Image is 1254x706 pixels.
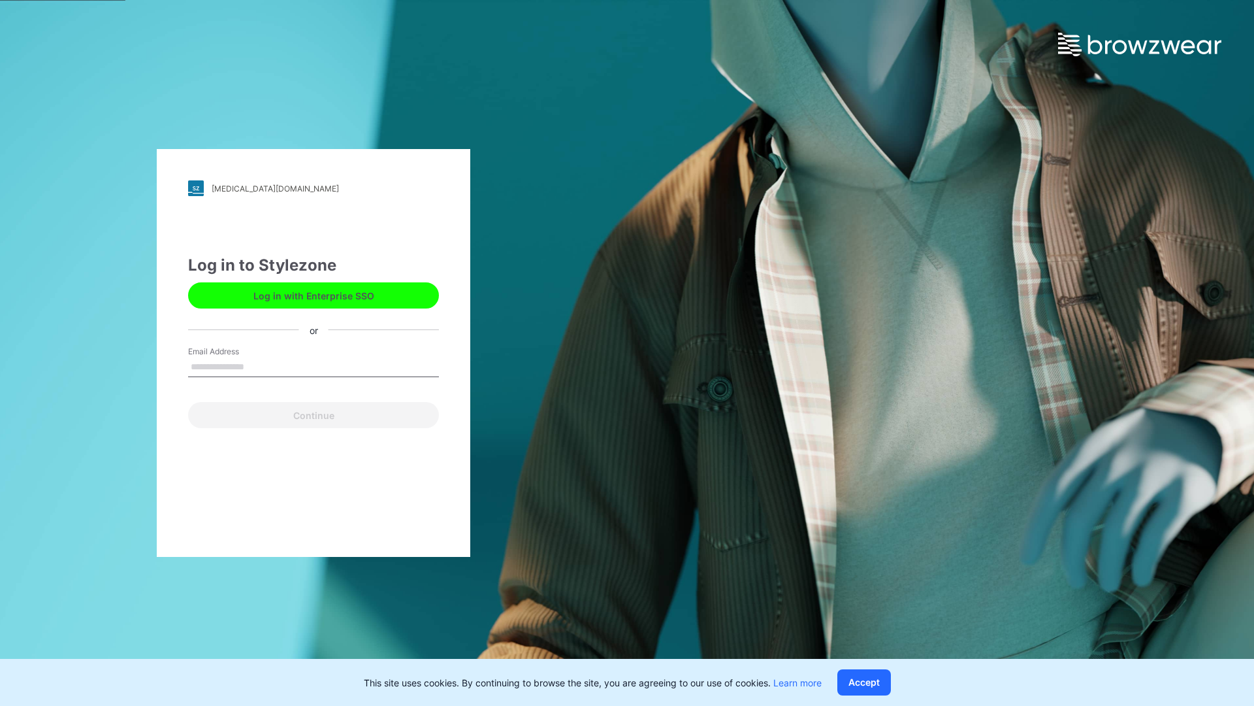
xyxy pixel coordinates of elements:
[188,180,439,196] a: [MEDICAL_DATA][DOMAIN_NAME]
[299,323,329,337] div: or
[212,184,339,193] div: [MEDICAL_DATA][DOMAIN_NAME]
[188,282,439,309] button: Log in with Enterprise SSO
[364,676,822,690] p: This site uses cookies. By continuing to browse the site, you are agreeing to our use of cookies.
[1058,33,1221,56] img: browzwear-logo.e42bd6dac1945053ebaf764b6aa21510.svg
[837,669,891,696] button: Accept
[188,346,280,358] label: Email Address
[188,180,204,196] img: stylezone-logo.562084cfcfab977791bfbf7441f1a819.svg
[773,677,822,688] a: Learn more
[188,254,439,277] div: Log in to Stylezone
